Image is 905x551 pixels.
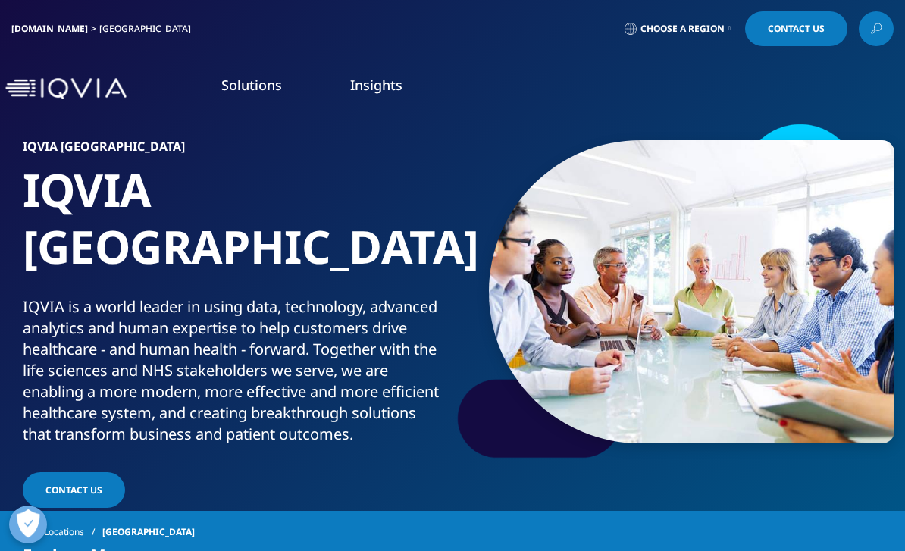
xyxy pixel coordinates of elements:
span: Contact Us [45,484,102,496]
a: [DOMAIN_NAME] [11,22,88,35]
button: Open Preferences [9,506,47,543]
h6: IQVIA [GEOGRAPHIC_DATA] [23,140,447,161]
span: [GEOGRAPHIC_DATA] [102,518,195,546]
a: Solutions [221,76,282,94]
a: Contact Us [23,472,125,508]
a: Contact Us [745,11,847,46]
h1: IQVIA [GEOGRAPHIC_DATA] [23,161,447,296]
span: Contact Us [768,24,825,33]
nav: Primary [133,53,900,124]
div: [GEOGRAPHIC_DATA] [99,23,197,35]
img: IQVIA Healthcare Information Technology and Pharma Clinical Research Company [5,78,127,100]
a: Insights [350,76,402,94]
a: Locations [44,518,102,546]
div: IQVIA is a world leader in using data, technology, advanced analytics and human expertise to help... [23,296,447,445]
img: 361_team-collaborating-and-listening-to-ideas.jpg [489,140,894,443]
span: Choose a Region [640,23,725,35]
